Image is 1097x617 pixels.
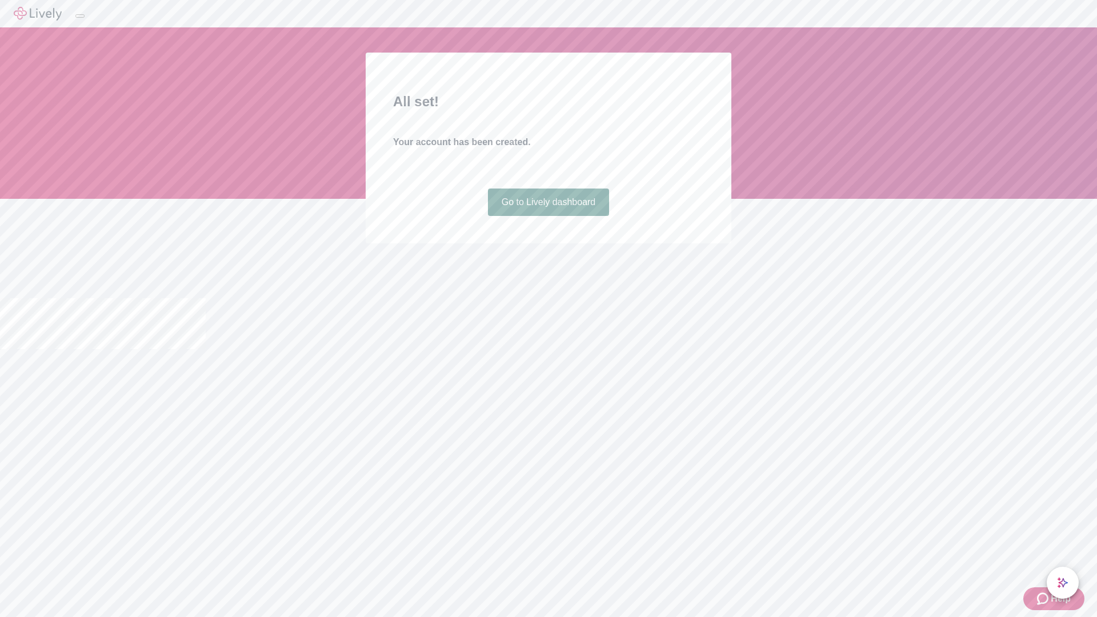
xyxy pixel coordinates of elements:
[393,91,704,112] h2: All set!
[1057,577,1068,588] svg: Lively AI Assistant
[1051,592,1071,606] span: Help
[1047,567,1079,599] button: chat
[488,189,610,216] a: Go to Lively dashboard
[1037,592,1051,606] svg: Zendesk support icon
[1023,587,1084,610] button: Zendesk support iconHelp
[393,135,704,149] h4: Your account has been created.
[75,14,85,18] button: Log out
[14,7,62,21] img: Lively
